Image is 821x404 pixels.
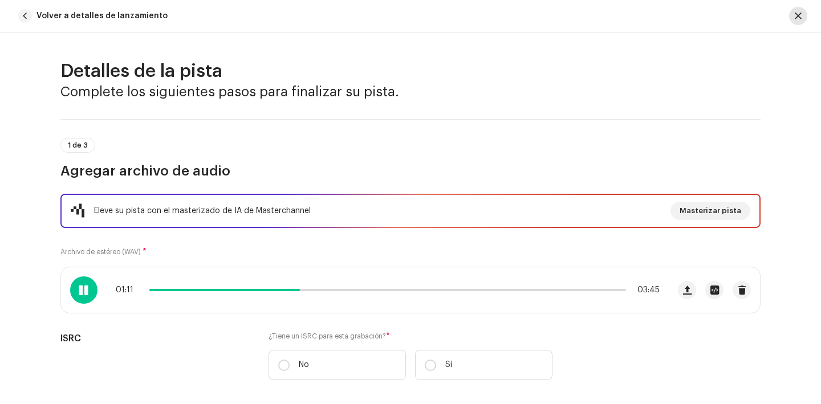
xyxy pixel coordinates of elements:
h5: ISRC [60,332,250,345]
h2: Detalles de la pista [60,60,761,83]
div: Eleve su pista con el masterizado de IA de Masterchannel [94,204,311,218]
p: Sí [445,359,452,371]
span: Masterizar pista [680,199,741,222]
label: ¿Tiene un ISRC para esta grabación? [269,332,552,341]
h3: Complete los siguientes pasos para finalizar su pista. [60,83,761,101]
button: Masterizar pista [670,202,750,220]
h3: Agregar archivo de audio [60,162,761,180]
p: No [299,359,309,371]
span: 03:45 [631,285,660,295]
